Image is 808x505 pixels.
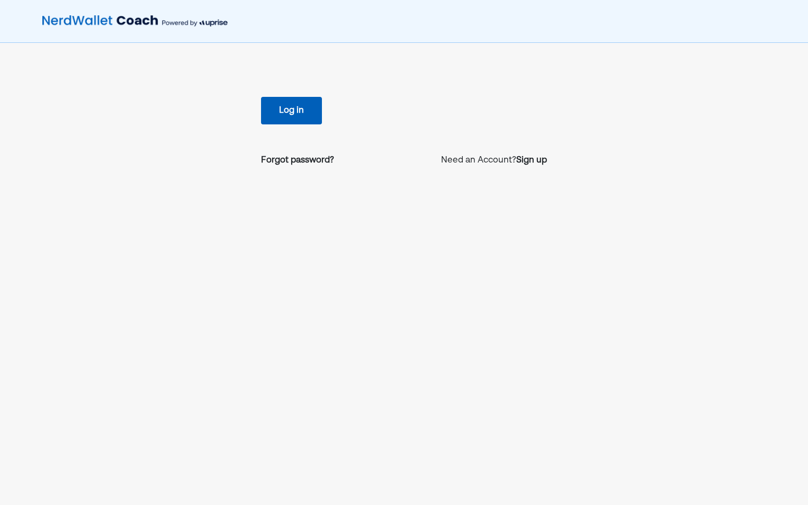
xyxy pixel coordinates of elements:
[261,154,334,167] a: Forgot password?
[261,97,322,124] button: Log in
[516,154,547,167] a: Sign up
[441,154,547,167] p: Need an Account?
